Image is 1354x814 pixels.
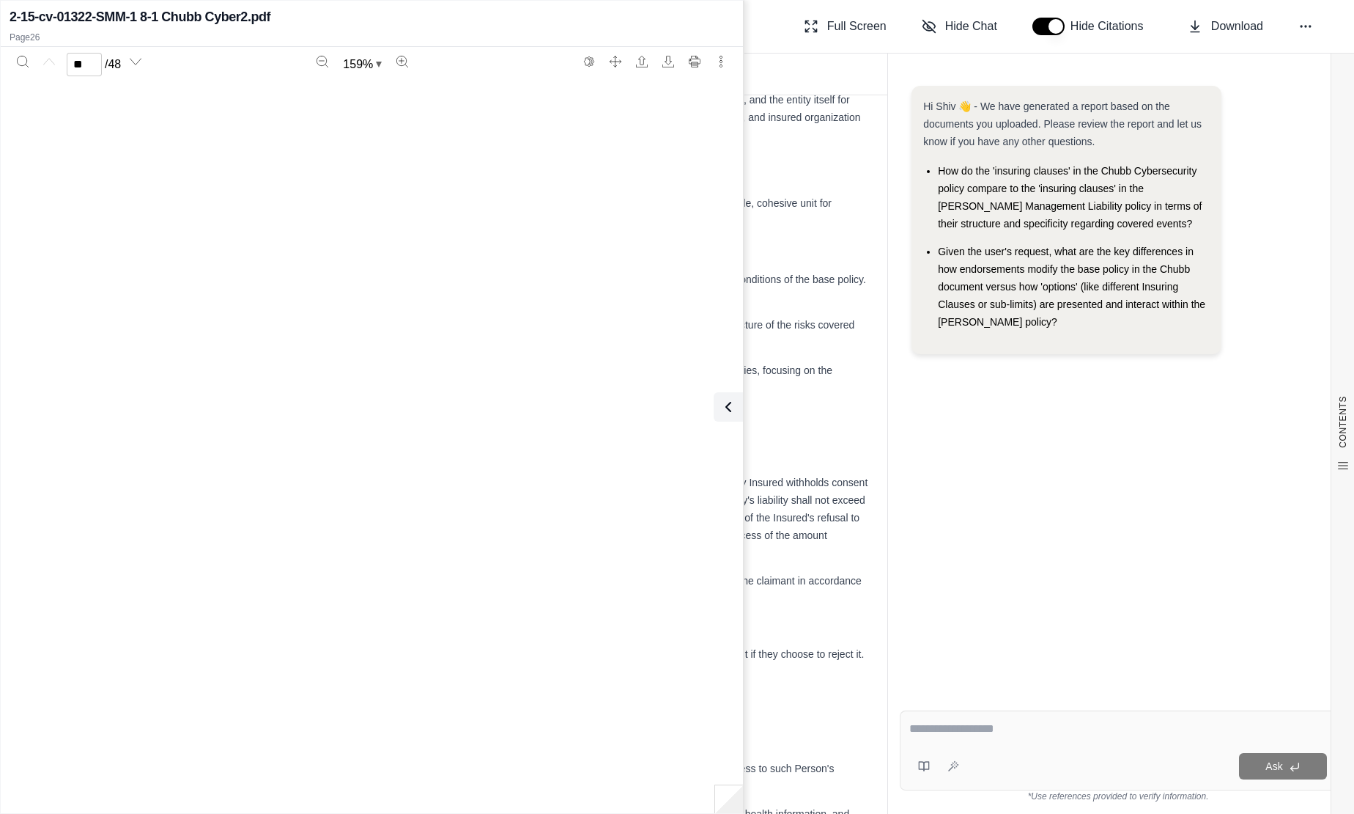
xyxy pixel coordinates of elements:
button: Open file [630,50,654,73]
button: Hide Chat [916,12,1003,41]
span: Given the user's request, what are the key differences in how endorsements modify the base policy... [938,246,1205,328]
button: Zoom out [311,50,334,73]
button: Next page [124,50,147,73]
span: Hi Shiv 👋 - We have generated a report based on the documents you uploaded. Please review the rep... [923,100,1202,147]
button: More actions [709,50,733,73]
span: How do the 'insuring clauses' in the Chubb Cybersecurity policy compare to the 'insuring clauses'... [938,165,1202,230]
p: Page 26 [10,32,734,43]
button: Download [656,50,680,73]
input: Enter a page number [67,53,102,76]
span: Download [1211,18,1263,35]
span: Ask [1265,760,1282,772]
h2: 2-15-cv-01322-SMM-1 8-1 Chubb Cyber2.pdf [10,7,270,27]
button: Full screen [604,50,627,73]
span: Hide Chat [945,18,997,35]
span: CONTENTS [1337,396,1349,448]
button: Switch to the dark theme [577,50,601,73]
span: / 48 [105,56,121,73]
button: Download [1182,12,1269,41]
button: Search [11,50,34,73]
span: 159 % [343,56,373,73]
span: Treating the Chubb CyberSecurity policy as one unit simplifies comparison with other policies, fo... [220,364,832,394]
span: Full Screen [827,18,887,35]
span: "Proposed Settlement" is defined within the endorsement as any settlement acceptable to the claim... [220,575,862,604]
button: Zoom in [391,50,414,73]
button: Full Screen [798,12,892,41]
button: Ask [1239,753,1327,780]
button: Zoom document [337,53,388,76]
button: Previous page [37,50,61,73]
span: Hide Citations [1070,18,1153,35]
div: *Use references provided to verify information. [900,791,1336,802]
button: Print [683,50,706,73]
